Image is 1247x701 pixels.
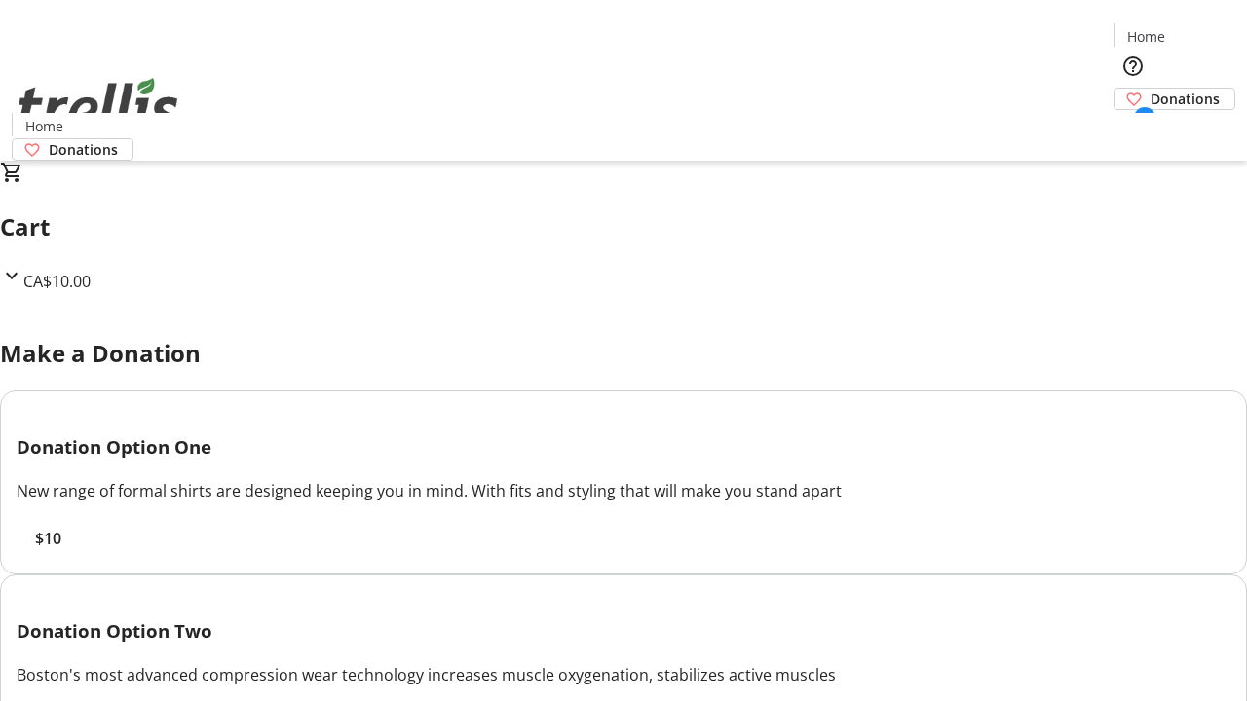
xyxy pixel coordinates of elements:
span: CA$10.00 [23,271,91,292]
span: Home [1127,26,1165,47]
button: Cart [1114,110,1153,149]
div: Boston's most advanced compression wear technology increases muscle oxygenation, stabilizes activ... [17,663,1230,686]
div: New range of formal shirts are designed keeping you in mind. With fits and styling that will make... [17,479,1230,502]
button: $10 [17,527,79,550]
a: Home [13,116,75,136]
h3: Donation Option One [17,433,1230,461]
span: $10 [35,527,61,550]
a: Donations [1114,88,1235,110]
span: Donations [49,139,118,160]
h3: Donation Option Two [17,617,1230,645]
span: Donations [1151,89,1220,109]
span: Home [25,116,63,136]
button: Help [1114,47,1153,86]
img: Orient E2E Organization RHEd66kvN3's Logo [12,56,185,154]
a: Home [1115,26,1177,47]
a: Donations [12,138,133,161]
